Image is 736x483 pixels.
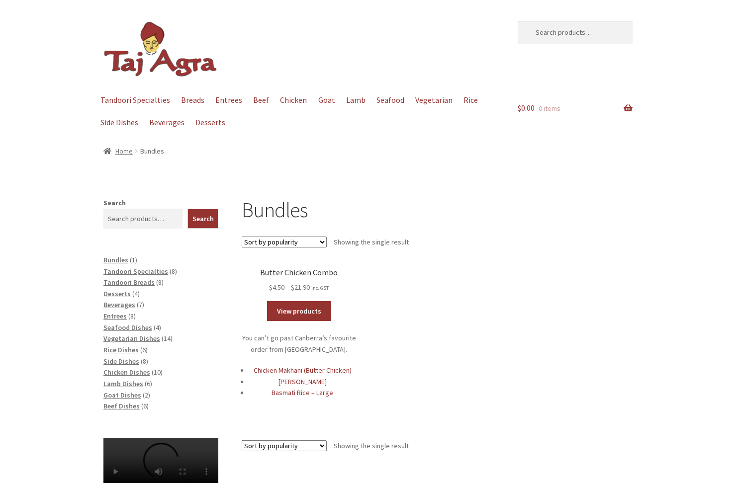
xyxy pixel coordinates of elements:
[341,89,370,111] a: Lamb
[103,89,494,134] nav: Primary Navigation
[103,255,128,264] a: Bundles
[103,267,168,276] a: Tandoori Specialties
[242,268,357,293] a: Butter Chicken Combo inc. GST
[103,289,131,298] a: Desserts
[242,237,327,247] select: Shop order
[142,345,146,354] span: 6
[103,209,183,229] input: Search products…
[147,379,150,388] span: 6
[190,111,230,134] a: Desserts
[518,21,633,44] input: Search products…
[176,89,209,111] a: Breads
[518,103,521,113] span: $
[278,377,327,386] a: [PERSON_NAME]
[267,301,331,321] a: View products in the “Butter Chicken Combo” group
[269,283,284,292] bdi: 4.50
[103,391,141,400] a: Goat Dishes
[518,89,633,128] a: $0.00 0 items
[103,334,160,343] a: Vegetarian Dishes
[103,368,150,377] a: Chicken Dishes
[242,268,357,277] h2: Butter Chicken Combo
[411,89,458,111] a: Vegetarian
[158,278,162,287] span: 8
[210,89,247,111] a: Entrees
[139,300,142,309] span: 7
[143,402,147,410] span: 6
[103,278,155,287] a: Tandoori Breads
[242,332,357,355] p: You can’t go past Canberra’s favourite order from [GEOGRAPHIC_DATA].
[130,312,134,321] span: 8
[242,197,633,223] h1: Bundles
[242,440,327,451] select: Shop order
[539,104,560,113] span: 0 items
[103,300,135,309] a: Beverages
[95,111,143,134] a: Side Dishes
[133,146,140,157] span: /
[313,89,340,111] a: Goat
[459,89,483,111] a: Rice
[187,209,219,229] button: Search
[154,368,161,377] span: 10
[103,21,218,78] img: Dickson | Taj Agra Indian Restaurant
[143,357,146,366] span: 8
[132,255,135,264] span: 1
[249,89,274,111] a: Beef
[103,345,139,354] a: Rice Dishes
[276,89,312,111] a: Chicken
[103,146,633,157] nav: breadcrumbs
[518,103,535,113] span: 0.00
[286,283,289,292] span: –
[145,391,148,400] span: 2
[95,89,175,111] a: Tandoori Specialties
[103,357,139,366] a: Side Dishes
[156,323,159,332] span: 4
[311,285,329,291] small: inc. GST
[254,366,352,375] a: Chicken Makhani (Butter Chicken)
[291,283,294,292] span: $
[269,283,273,292] span: $
[334,234,409,250] p: Showing the single result
[371,89,409,111] a: Seafood
[164,334,171,343] span: 14
[144,111,189,134] a: Beverages
[291,283,310,292] bdi: 21.90
[103,402,140,410] a: Beef Dishes
[103,379,143,388] a: Lamb Dishes
[103,198,126,207] label: Search
[103,312,127,321] a: Entrees
[134,289,138,298] span: 4
[272,388,333,397] a: Basmati Rice – Large
[103,323,152,332] a: Seafood Dishes
[172,267,175,276] span: 8
[334,438,409,454] p: Showing the single result
[103,147,133,156] a: Home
